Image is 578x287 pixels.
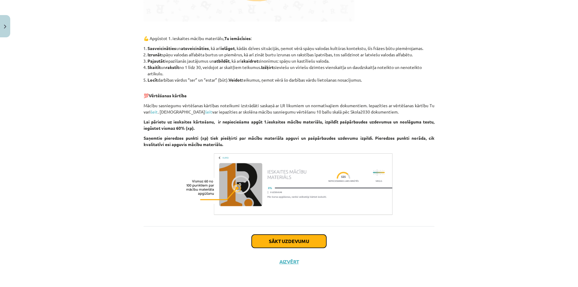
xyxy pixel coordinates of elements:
li: spāņu valodas alfabēta burtus un piemērus, kā arī zināt burtu izrunas un rakstības īpatnības, tos... [148,51,434,58]
strong: Sasveicināties [148,45,176,51]
button: Sākt uzdevumu [252,235,326,248]
strong: Izšķirt [261,64,274,70]
a: šeit [205,109,212,114]
strong: Izrunāt [148,52,162,57]
strong: Locīt [148,77,158,83]
p: 💯 [144,86,434,99]
img: icon-close-lesson-0947bae3869378f0d4975bcd49f059093ad1ed9edebbc8119c70593378902aed.svg [4,25,6,29]
strong: atbildēt [214,58,230,64]
strong: Pajautāt [148,58,165,64]
strong: Skaitīt [148,64,161,70]
strong: rakstīt [166,64,179,70]
li: iepazīšanās jautājumus un , kā arī sinonīmus: spāņu un kastīliešu valoda. [148,58,434,64]
a: šeit [151,109,158,114]
p: Mācību sasniegumu vērtēšanas kārtības noteikumi izstrādāti saskaņā ar LR likumiem un normatīvajie... [144,102,434,115]
b: Saņemtie pieredzes punkti (xp) tiek piešķirti par mācību materiāla apguvi un pašpārbaudes uzdevum... [144,135,434,147]
strong: Tu iemācīsies [224,36,251,41]
strong: Veidot [228,77,242,83]
p: 💪 Apgūstot 1. ieskaites mācību materiālu, : [144,35,434,42]
strong: skaidrot [241,58,258,64]
strong: atsveicināties [181,45,209,51]
b: Lai pārietu uz ieskaites kārtošanu, ir nepieciešams apgūt 1.ieskaites mācību materiālu, izpildīt ... [144,119,434,131]
strong: ielāgot [221,45,235,51]
b: Vērtēšanas kārtība [149,93,187,98]
li: un no 1 līdz 30, veidojot ar skaitļiem teikumus. sieviešu un vīriešu dzimtes vienskaitļa un daudz... [148,64,434,77]
li: darbības vārdus “ser” un “estar” (būt). teikumus, ņemot vērā šo darbības vārdu lietošanas nosacīj... [148,77,434,83]
button: Aizvērt [278,259,300,265]
li: un , kā arī , kādās dzīves situācijās, ņemot vērā spāņu valodas kultūras kontekstu, šīs frāzes bū... [148,45,434,51]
